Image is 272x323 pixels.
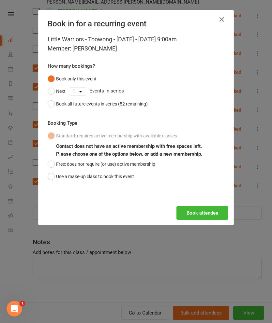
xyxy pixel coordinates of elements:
[48,119,77,127] label: Booking Type
[56,151,202,157] b: Please choose one of the options below, or add a new membership.
[48,35,224,53] div: Little Warriors - Toowong - [DATE] - [DATE] 9:00am Member: [PERSON_NAME]
[48,85,66,97] button: Next
[7,301,22,316] iframe: Intercom live chat
[56,100,148,107] div: Book all future events in series (52 remaining)
[56,143,202,149] b: Contact does not have an active membership with free spaces left.
[48,158,155,170] button: Free: does not require (or use) active membership
[48,62,95,70] label: How many bookings?
[48,73,97,85] button: Book only this event
[48,19,224,28] h4: Book in for a recurring event
[20,301,25,306] span: 1
[48,85,224,97] div: Events in series
[217,14,227,25] button: Close
[48,98,148,110] button: Book all future events in series (52 remaining)
[48,170,134,183] button: Use a make-up class to book this event
[176,206,228,220] button: Book attendee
